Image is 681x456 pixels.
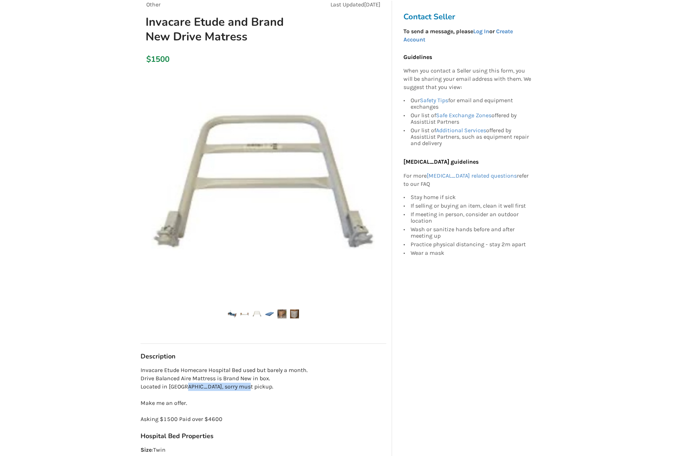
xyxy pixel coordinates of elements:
[411,225,531,240] div: Wash or sanitize hands before and after meeting up
[227,309,236,318] img: invacare etude and brand new drive matress-hospital bed-bedroom equipment-other-assistlist-listing
[403,12,535,22] h3: Contact Seller
[411,194,531,202] div: Stay home if sick
[411,240,531,249] div: Practice physical distancing - stay 2m apart
[436,127,486,134] a: Additional Services
[141,432,386,440] h3: Hospital Bed Properties
[403,158,479,165] b: [MEDICAL_DATA] guidelines
[265,309,274,318] img: invacare etude and brand new drive matress-hospital bed-bedroom equipment-other-assistlist-listing
[146,1,161,8] span: Other
[411,126,531,147] div: Our list of offered by AssistList Partners, such as equipment repair and delivery
[403,172,531,188] p: For more refer to our FAQ
[403,67,531,92] p: When you contact a Seller using this form, you will be sharing your email address with them. We s...
[436,112,491,119] a: Safe Exchange Zones
[420,97,448,104] a: Safety Tips
[141,446,386,454] p: : Twin
[290,309,299,318] img: invacare etude and brand new drive matress-hospital bed-bedroom equipment-other-assistlist-listing
[411,210,531,225] div: If meeting in person, consider an outdoor location
[411,249,531,256] div: Wear a mask
[141,366,386,423] p: Invacare Etude Homecare Hospital Bed used but barely a month. Drive Balanced Aire Mattress is Bra...
[411,97,531,111] div: Our for email and equipment exchanges
[141,352,386,361] h3: Description
[403,54,432,60] b: Guidelines
[330,1,364,8] span: Last Updated
[240,309,249,318] img: invacare etude and brand new drive matress-hospital bed-bedroom equipment-other-assistlist-listing
[427,172,517,179] a: [MEDICAL_DATA] related questions
[146,54,150,64] div: $1500
[411,111,531,126] div: Our list of offered by AssistList Partners
[140,15,309,44] h1: Invacare Etude and Brand New Drive Matress
[364,1,381,8] span: [DATE]
[253,309,261,318] img: invacare etude and brand new drive matress-hospital bed-bedroom equipment-other-assistlist-listing
[278,309,286,318] img: invacare etude and brand new drive matress-hospital bed-bedroom equipment-other-assistlist-listing
[411,202,531,210] div: If selling or buying an item, clean it well first
[141,446,152,453] strong: Size
[473,28,489,35] a: Log In
[403,28,513,43] strong: To send a message, please or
